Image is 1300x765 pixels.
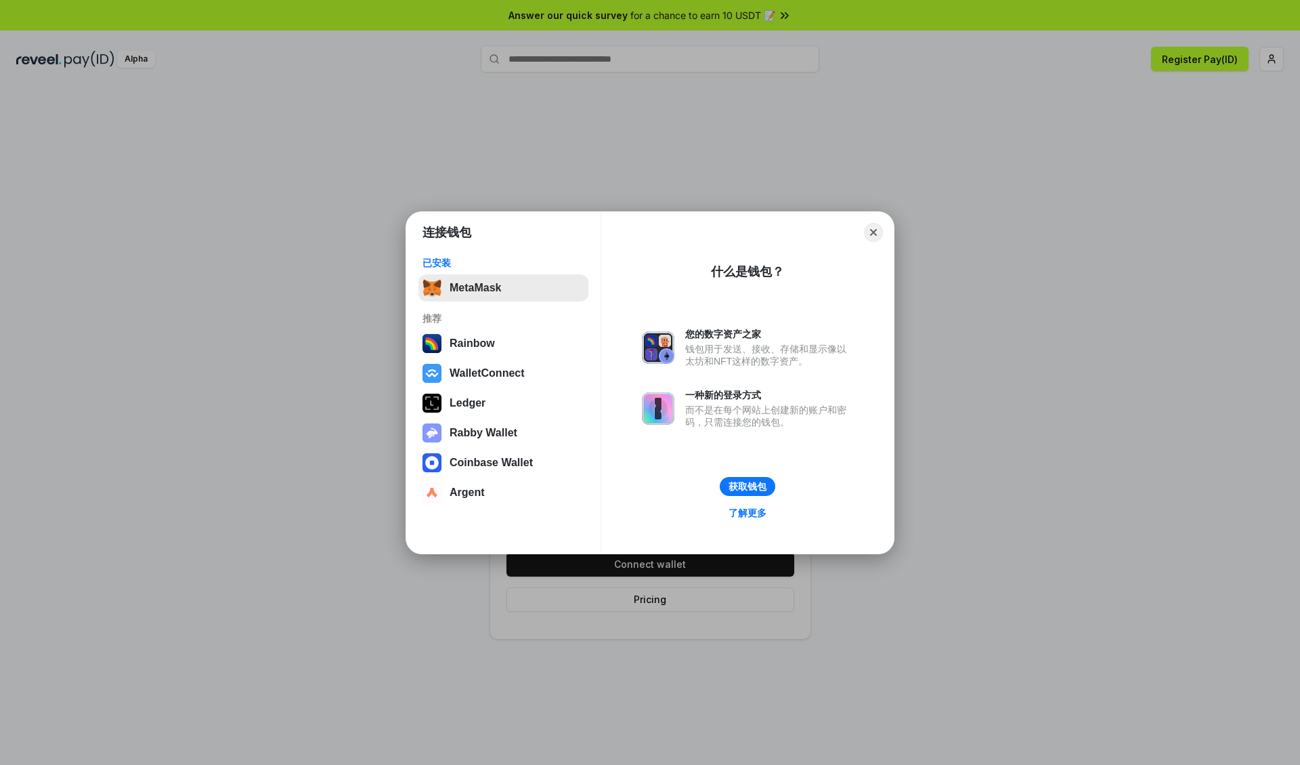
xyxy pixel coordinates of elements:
[720,504,775,522] a: 了解更多
[685,389,853,401] div: 一种新的登录方式
[422,364,441,383] img: svg+xml,%3Csvg%20width%3D%2228%22%20height%3D%2228%22%20viewBox%3D%220%200%2028%2028%22%20fill%3D...
[711,264,784,280] div: 什么是钱包？
[450,282,501,294] div: MetaMask
[422,453,441,472] img: svg+xml,%3Csvg%20width%3D%2228%22%20height%3D%2228%22%20viewBox%3D%220%200%2028%2028%22%20fill%3D...
[418,419,588,447] button: Rabby Wallet
[864,223,883,242] button: Close
[418,390,588,417] button: Ledger
[450,397,485,409] div: Ledger
[685,343,853,367] div: 钱包用于发送、接收、存储和显示像以太坊和NFT这样的数字资产。
[450,337,495,350] div: Rainbow
[450,427,517,439] div: Rabby Wallet
[422,423,441,442] img: svg+xml,%3Csvg%20xmlns%3D%22http%3A%2F%2Fwww.w3.org%2F2000%2Fsvg%22%20fill%3D%22none%22%20viewBox...
[685,404,853,428] div: 而不是在每个网站上创建新的账户和密码，只需连接您的钱包。
[450,367,525,379] div: WalletConnect
[422,257,584,269] div: 已安装
[729,480,766,493] div: 获取钱包
[685,328,853,340] div: 您的数字资产之家
[422,394,441,413] img: svg+xml,%3Csvg%20xmlns%3D%22http%3A%2F%2Fwww.w3.org%2F2000%2Fsvg%22%20width%3D%2228%22%20height%3...
[450,487,485,499] div: Argent
[418,479,588,506] button: Argent
[729,507,766,519] div: 了解更多
[418,360,588,387] button: WalletConnect
[422,278,441,297] img: svg+xml,%3Csvg%20fill%3D%22none%22%20height%3D%2233%22%20viewBox%3D%220%200%2035%2033%22%20width%...
[418,449,588,476] button: Coinbase Wallet
[642,331,674,364] img: svg+xml,%3Csvg%20xmlns%3D%22http%3A%2F%2Fwww.w3.org%2F2000%2Fsvg%22%20fill%3D%22none%22%20viewBox...
[720,477,775,496] button: 获取钱包
[422,483,441,502] img: svg+xml,%3Csvg%20width%3D%2228%22%20height%3D%2228%22%20viewBox%3D%220%200%2028%2028%22%20fill%3D...
[422,224,471,241] h1: 连接钱包
[418,274,588,302] button: MetaMask
[418,330,588,357] button: Rainbow
[450,457,533,469] div: Coinbase Wallet
[422,312,584,325] div: 推荐
[422,334,441,353] img: svg+xml,%3Csvg%20width%3D%22120%22%20height%3D%22120%22%20viewBox%3D%220%200%20120%20120%22%20fil...
[642,392,674,425] img: svg+xml,%3Csvg%20xmlns%3D%22http%3A%2F%2Fwww.w3.org%2F2000%2Fsvg%22%20fill%3D%22none%22%20viewBox...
